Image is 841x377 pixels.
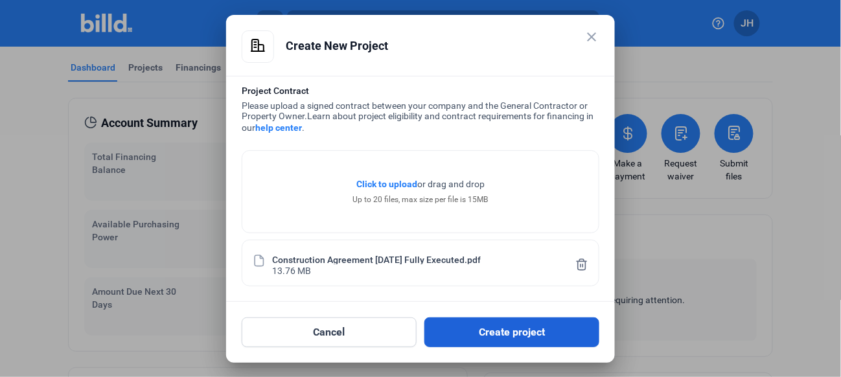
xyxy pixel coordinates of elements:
[286,30,599,62] div: Create New Project
[424,317,599,347] button: Create project
[353,194,489,205] div: Up to 20 files, max size per file is 15MB
[584,29,599,45] mat-icon: close
[242,317,417,347] button: Cancel
[356,179,417,189] span: Click to upload
[272,264,311,275] div: 13.76 MB
[255,122,302,133] a: help center
[242,84,599,137] div: Please upload a signed contract between your company and the General Contractor or Property Owner.
[417,177,485,190] span: or drag and drop
[242,84,599,100] div: Project Contract
[242,111,593,133] span: Learn about project eligibility and contract requirements for financing in our .
[272,253,481,264] div: Construction Agreement [DATE] Fully Executed.pdf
